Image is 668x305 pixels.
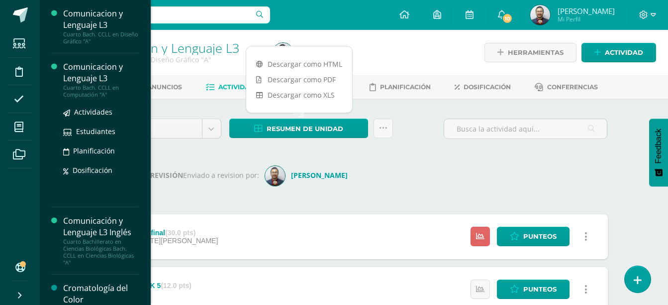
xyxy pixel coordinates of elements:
a: Comunicacion y Lenguaje L3 [78,39,239,56]
a: Planificación [370,79,431,95]
div: Comunicación y Lenguaje L3 Inglés [63,215,139,238]
span: Actividades [74,107,112,117]
a: Punteos [497,227,570,246]
div: Cuarto Bachillerato en Ciencias Biológicas Bach. CCLL en Ciencias Biológicas "A" [63,238,139,266]
a: Anuncios [134,79,182,95]
a: Resumen de unidad [229,119,368,138]
span: Herramientas [508,43,564,62]
span: [PERSON_NAME] [558,6,615,16]
a: Comunicacion y Lenguaje L3Cuarto Bach. CCLL en Computación "A" [63,61,139,98]
span: Actividad [605,43,643,62]
a: Unidad 3 [101,119,221,138]
span: [DATE][PERSON_NAME] [139,237,218,245]
a: Actividades [63,106,139,118]
a: Conferencias [535,79,598,95]
a: Comunicación y Lenguaje L3 InglésCuarto Bachillerato en Ciencias Biológicas Bach. CCLL en Ciencia... [63,215,139,266]
span: Actividades [218,83,262,91]
a: Descargar como XLS [246,87,352,103]
span: 10 [502,13,513,24]
span: Dosificación [464,83,511,91]
span: Enviado a revision por: [183,170,259,180]
span: Punteos [523,280,557,299]
span: Planificación [380,83,431,91]
a: Punteos [497,280,570,299]
a: Dosificación [455,79,511,95]
a: Herramientas [484,43,576,62]
div: Cuarto Bach. CCLL en Computación "A" [63,84,139,98]
strong: [PERSON_NAME] [291,170,348,180]
span: Dosificación [73,165,112,175]
a: Descargar como HTML [246,56,352,72]
div: Comunicacion y Lenguaje L3 [63,61,139,84]
input: Busca la actividad aquí... [444,119,607,139]
a: Actividad [581,43,656,62]
button: Feedback - Mostrar encuesta [649,119,668,186]
h1: Comunicacion y Lenguaje L3 [78,41,261,55]
a: [PERSON_NAME] [265,170,352,180]
div: Cuarto Bach. CCLL en Diseño Gráfico "A" [63,31,139,45]
img: bc9b4f6f22b796a2722b656ad0ea9958.png [265,166,285,186]
div: Cuarto Bach. CCLL en Diseño Gráfico 'A' [78,55,261,64]
span: Estudiantes [76,127,115,136]
a: Comunicacion y Lenguaje L3Cuarto Bach. CCLL en Diseño Gráfico "A" [63,8,139,45]
span: Conferencias [547,83,598,91]
a: Dosificación [63,164,139,176]
span: Anuncios [147,83,182,91]
span: Unidad 3 [108,119,194,138]
input: Busca un usuario... [46,6,270,23]
a: Planificación [63,145,139,156]
img: 4d2f451e0f6c21da7fd034e41aa315fe.png [530,5,550,25]
span: Mi Perfil [558,15,615,23]
a: Actividades [206,79,262,95]
div: Comunicacion y Lenguaje L3 [63,8,139,31]
span: Planificación [73,146,115,155]
a: Descargar como PDF [246,72,352,87]
a: Estudiantes [63,126,139,137]
span: Feedback [654,129,663,163]
span: Resumen de unidad [267,120,343,138]
div: HOMEWORK 5 [112,282,191,290]
strong: (30.0 pts) [165,229,195,237]
div: Evaluación final [112,229,218,237]
strong: (12.0 pts) [161,282,191,290]
img: 4d2f451e0f6c21da7fd034e41aa315fe.png [273,43,293,63]
span: Punteos [523,227,557,246]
